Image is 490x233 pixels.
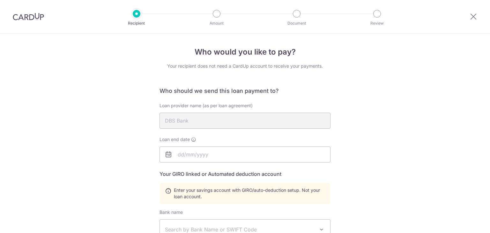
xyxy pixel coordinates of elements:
[174,187,325,200] span: Enter your savings account with GIRO/auto-deduction setup. Not your loan account.
[160,136,196,143] label: Loan end date
[160,113,330,129] input: As stated in loan agreement
[193,20,240,26] p: Amount
[160,103,253,108] span: Loan provider name (as per loan agreement)
[160,147,330,162] input: dd/mm/yyyy
[160,170,330,178] h5: Your GIRO linked or Automated deduction account
[13,13,44,20] img: CardUp
[353,20,401,26] p: Review
[160,63,330,69] div: Your recipient does not need a CardUp account to receive your payments.
[160,87,330,95] h6: Who should we send this loan payment to?
[160,46,330,58] h4: Who would you like to pay?
[160,209,183,215] label: Bank name
[449,214,484,230] iframe: Opens a widget where you can find more information
[273,20,320,26] p: Document
[113,20,160,26] p: Recipient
